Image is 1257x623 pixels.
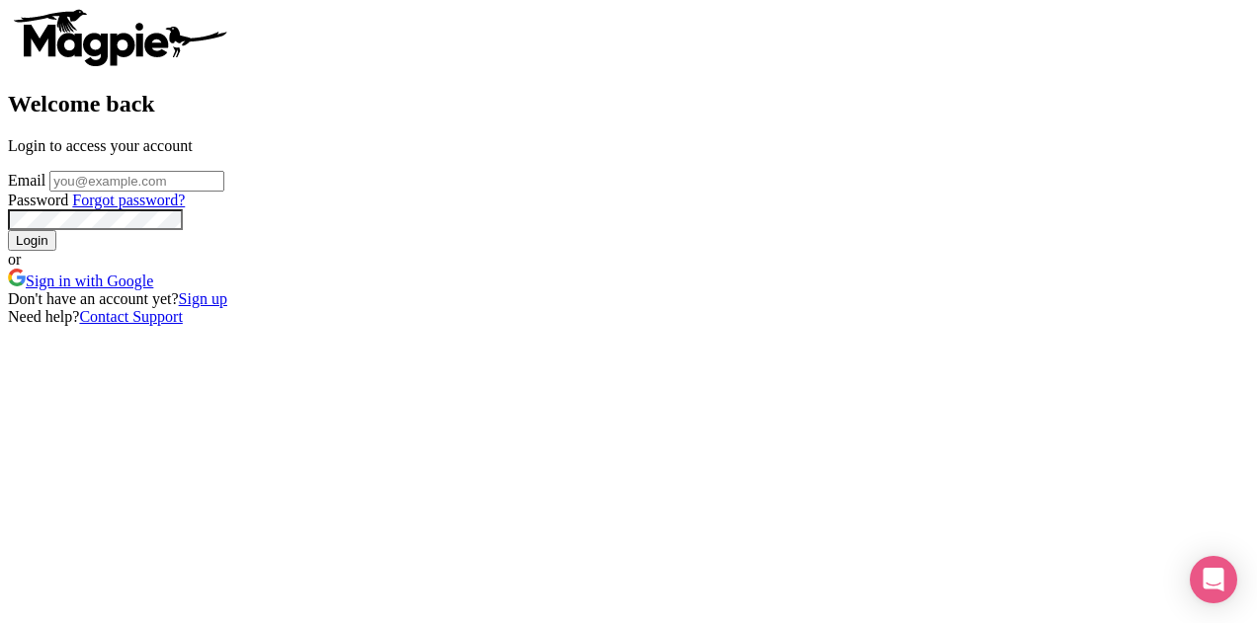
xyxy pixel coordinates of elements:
[49,171,224,192] input: you@example.com
[8,8,230,67] img: logo-ab69f6fb50320c5b225c76a69d11143b.png
[8,251,21,268] span: or
[8,273,153,289] a: Sign in with Google
[8,137,1249,155] p: Login to access your account
[8,230,56,251] input: Login
[72,192,185,208] a: Forgot password?
[8,192,68,208] label: Password
[8,91,1249,117] h2: Welcome back
[1190,556,1237,603] div: Open Intercom Messenger
[8,290,1249,326] div: Don't have an account yet? Need help?
[8,269,26,286] img: google.svg
[79,308,182,325] a: Contact Support
[179,290,227,307] a: Sign up
[8,172,45,189] label: Email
